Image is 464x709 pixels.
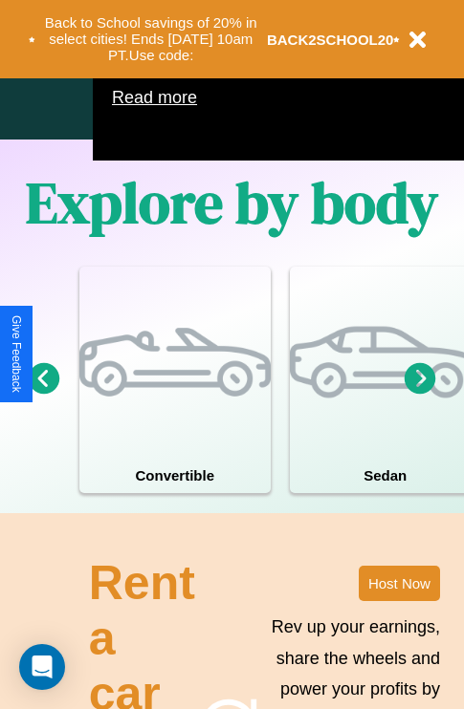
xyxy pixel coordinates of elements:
[267,32,394,48] b: BACK2SCHOOL20
[359,566,440,601] button: Host Now
[35,10,267,69] button: Back to School savings of 20% in select cities! Ends [DATE] 10am PT.Use code:
[79,458,271,493] h4: Convertible
[10,315,23,393] div: Give Feedback
[26,163,438,242] h1: Explore by body
[19,644,65,690] div: Open Intercom Messenger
